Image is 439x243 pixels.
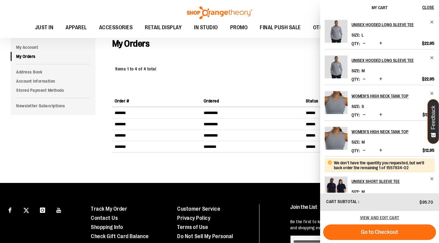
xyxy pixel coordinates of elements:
[91,233,149,239] a: Check Gift Card Balance
[352,104,360,109] dt: Size
[59,21,93,35] a: APPAREL
[21,204,32,215] a: Visit our X page
[35,21,54,34] span: JUST IN
[325,127,348,150] img: Women's High Neck Tank Top
[11,77,95,86] a: Account Information
[260,21,301,34] span: FINAL PUSH SALE
[115,66,156,71] span: Items 1 to 4 of 4 total
[91,224,123,230] a: Shopping Info
[361,41,367,47] button: Decrease product quantity
[325,91,348,118] a: Women's High Neck Tank Top
[352,91,434,101] a: Women's High Neck Tank Top
[224,21,254,35] a: PROMO
[326,199,357,204] span: Cart Subtotal
[307,21,347,35] a: OTF BY YOU
[362,189,365,194] span: M
[290,204,427,216] h4: Join the List
[361,148,367,154] button: Decrease product quantity
[254,21,307,35] a: FINAL PUSH SALE
[186,6,253,19] img: Shop Orangetheory
[66,21,87,34] span: APPAREL
[93,21,139,35] a: ACCESSORIES
[325,55,348,78] img: Unisex Hooded Long Sleeve Tee
[361,229,398,235] span: Go to Checkout
[188,21,224,35] a: IN STUDIO
[352,20,426,30] h2: Unisex Hooded Long Sleeve Tee
[37,204,48,215] a: Visit our Instagram page
[313,21,341,34] span: OTF BY YOU
[112,95,201,107] th: Order #
[352,127,434,137] a: Women's High Neck Tank Top
[352,140,360,145] dt: Size
[11,86,95,95] a: Stored Payment Methods
[378,148,384,154] button: Increase product quantity
[419,200,433,205] span: $95.70
[352,41,360,46] label: Qty
[430,91,434,96] a: Remove item
[145,21,182,34] span: RETAIL DISPLAY
[5,204,15,215] a: Visit our Facebook page
[303,95,379,107] th: Status
[360,215,399,220] a: View and edit cart
[362,104,364,109] span: S
[352,68,360,73] dt: Size
[325,20,348,43] img: Unisex Hooded Long Sleeve Tee
[230,21,248,34] span: PROMO
[352,91,426,101] h2: Women's High Neck Tank Top
[29,21,60,35] a: JUST IN
[430,177,434,181] a: Remove item
[177,206,220,212] a: Customer Service
[11,67,95,77] a: Address Book
[290,219,427,231] p: Be the first to know about new product drops, exclusive collaborations, and shopping events!
[352,33,360,38] dt: Size
[334,160,430,170] div: We don't have the quantity you requested, but we'll back order the remaining 1 of 1557934-02
[378,76,384,82] button: Increase product quantity
[325,127,348,154] a: Women's High Neck Tank Top
[325,55,348,82] a: Unisex Hooded Long Sleeve Tee
[112,38,150,49] span: My Orders
[352,77,360,82] label: Qty
[325,177,348,199] img: Unisex Short Sleeve Tee
[378,112,384,118] button: Increase product quantity
[430,105,436,130] span: Feedback
[11,43,95,52] a: My Account
[422,5,434,10] span: Close
[11,101,95,110] a: Newsletter Subscriptions
[325,91,348,114] img: Women's High Neck Tank Top
[54,204,64,215] a: Visit our Youtube page
[352,189,360,194] dt: Size
[99,21,133,34] span: ACCESSORIES
[352,127,426,137] h2: Women's High Neck Tank Top
[323,224,436,240] button: Go to Checkout
[423,148,434,153] span: $12.95
[378,41,384,47] button: Increase product quantity
[325,20,434,49] li: Product
[325,177,348,203] a: Unisex Short Sleeve Tee
[427,99,439,144] button: Feedback - Show survey
[11,52,95,61] a: My Orders
[352,55,434,65] a: Unisex Hooded Long Sleeve Tee
[423,112,434,117] span: $12.95
[91,206,127,212] a: Track My Order
[177,215,210,221] a: Privacy Policy
[422,41,434,46] span: $22.95
[177,224,208,230] a: Terms of Use
[325,120,434,156] li: Product
[201,95,303,107] th: Ordered
[372,5,387,10] span: My Cart
[325,49,434,85] li: Product
[352,55,426,65] h2: Unisex Hooded Long Sleeve Tee
[139,21,188,35] a: RETAIL DISPLAY
[430,20,434,24] a: Remove item
[352,20,434,30] a: Unisex Hooded Long Sleeve Tee
[352,177,426,186] h2: Unisex Short Sleeve Tee
[352,148,360,153] label: Qty
[362,140,365,145] span: M
[91,215,118,221] a: Contact Us
[352,113,360,117] label: Qty
[194,21,218,34] span: IN STUDIO
[325,156,434,206] li: Product
[352,177,434,186] a: Unisex Short Sleeve Tee
[325,85,434,120] li: Product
